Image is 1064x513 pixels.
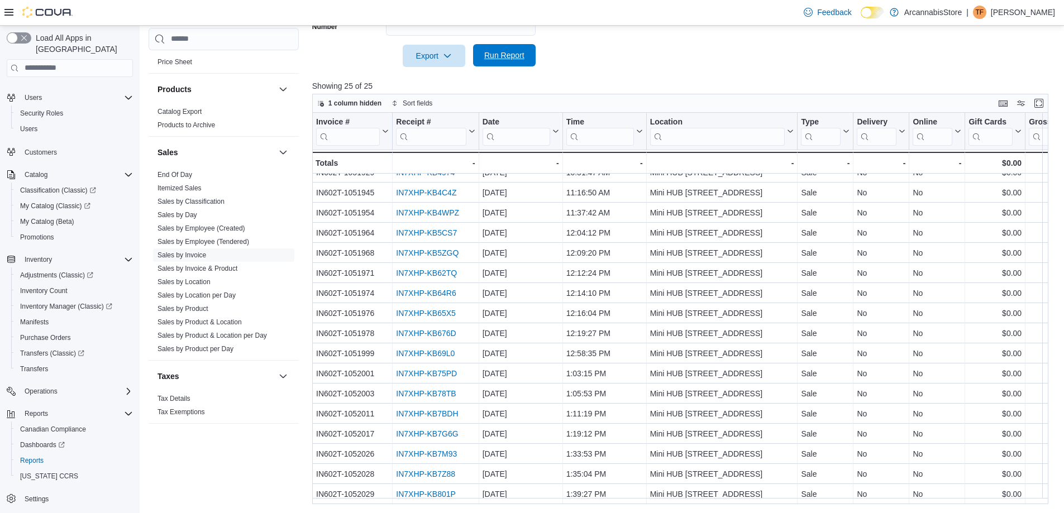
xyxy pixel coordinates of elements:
[16,331,133,344] span: Purchase Orders
[11,183,137,198] a: Classification (Classic)
[801,266,850,280] div: Sale
[801,226,850,239] div: Sale
[158,210,197,219] span: Sales by Day
[968,117,1022,146] button: Gift Cards
[11,121,137,137] button: Users
[799,1,856,23] a: Feedback
[2,252,137,267] button: Inventory
[158,184,202,192] a: Itemized Sales
[396,117,466,128] div: Receipt #
[158,57,192,66] span: Price Sheet
[482,156,559,170] div: -
[20,146,61,159] a: Customers
[968,166,1022,179] div: $0.00
[396,248,459,257] a: IN7XHP-KB5ZGQ
[650,266,794,280] div: Mini HUB [STREET_ADDRESS]
[158,265,237,272] a: Sales by Invoice & Product
[396,329,456,338] a: IN7XHP-KB676D
[20,91,133,104] span: Users
[968,186,1022,199] div: $0.00
[20,253,56,266] button: Inventory
[913,117,961,146] button: Online
[650,206,794,219] div: Mini HUB [STREET_ADDRESS]
[904,6,962,19] p: ArcannabisStore
[650,156,794,170] div: -
[482,246,559,260] div: [DATE]
[2,406,137,421] button: Reports
[20,233,54,242] span: Promotions
[25,255,52,264] span: Inventory
[16,184,101,197] a: Classification (Classic)
[312,80,1056,92] p: Showing 25 of 25
[20,318,49,327] span: Manifests
[857,306,905,320] div: No
[20,109,63,118] span: Security Roles
[158,121,215,130] span: Products to Archive
[316,117,389,146] button: Invoice #
[396,309,456,318] a: IN7XHP-KB65X5
[20,91,46,104] button: Users
[16,107,68,120] a: Security Roles
[158,224,245,232] a: Sales by Employee (Created)
[158,264,237,273] span: Sales by Invoice & Product
[16,215,133,228] span: My Catalog (Beta)
[328,99,381,108] span: 1 column hidden
[396,117,475,146] button: Receipt #
[11,330,137,346] button: Purchase Orders
[566,166,642,179] div: 10:51:47 AM
[158,408,205,416] a: Tax Exemptions
[20,168,52,181] button: Catalog
[20,271,93,280] span: Adjustments (Classic)
[149,55,299,73] div: Pricing
[316,306,389,320] div: IN602T-1051976
[396,369,457,378] a: IN7XHP-KB75PD
[857,117,896,128] div: Delivery
[482,117,550,128] div: Date
[25,495,49,504] span: Settings
[2,383,137,399] button: Operations
[650,117,785,128] div: Location
[16,284,72,298] a: Inventory Count
[396,490,456,498] a: IN7XHP-KB801P
[16,269,98,282] a: Adjustments (Classic)
[25,170,47,179] span: Catalog
[913,186,961,199] div: No
[16,269,133,282] span: Adjustments (Classic)
[16,122,133,136] span: Users
[20,440,65,449] span: Dashboards
[566,266,642,280] div: 12:12:24 PM
[396,469,455,478] a: IN7XHP-KB7Z88
[25,148,57,157] span: Customers
[11,421,137,437] button: Canadian Compliance
[566,306,642,320] div: 12:16:04 PM
[857,117,905,146] button: Delivery
[976,6,984,19] span: TF
[11,198,137,214] a: My Catalog (Classic)
[20,286,68,295] span: Inventory Count
[158,251,206,259] a: Sales by Invoice
[396,409,458,418] a: IN7XHP-KB7BDH
[801,306,850,320] div: Sale
[650,117,794,146] button: Location
[817,7,851,18] span: Feedback
[396,429,458,438] a: IN7XHP-KB7G6G
[31,32,133,55] span: Load All Apps in [GEOGRAPHIC_DATA]
[913,226,961,239] div: No
[316,226,389,239] div: IN602T-1051964
[861,7,884,18] input: Dark Mode
[149,168,299,360] div: Sales
[650,186,794,199] div: Mini HUB [STREET_ADDRESS]
[20,365,48,373] span: Transfers
[158,198,225,205] a: Sales by Classification
[158,84,274,95] button: Products
[857,156,905,170] div: -
[11,468,137,484] button: [US_STATE] CCRS
[16,454,48,467] a: Reports
[20,385,133,398] span: Operations
[566,246,642,260] div: 12:09:20 PM
[1014,97,1028,110] button: Display options
[650,306,794,320] div: Mini HUB [STREET_ADDRESS]
[158,108,202,116] a: Catalog Export
[20,124,37,133] span: Users
[158,305,208,313] a: Sales by Product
